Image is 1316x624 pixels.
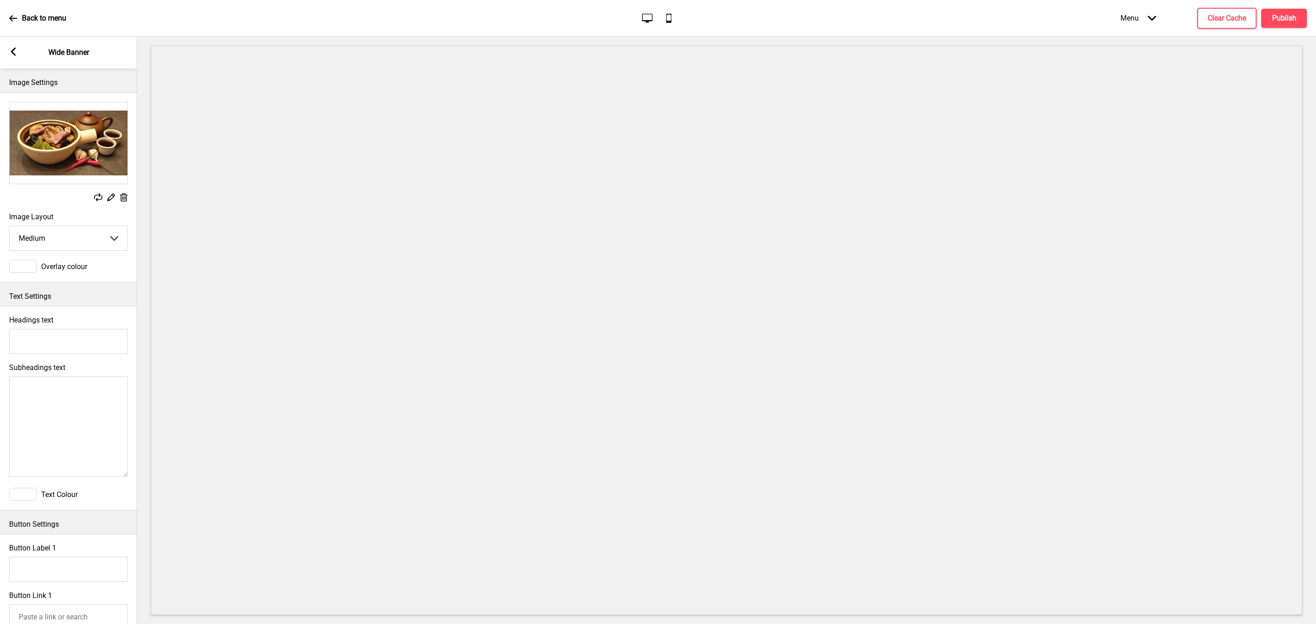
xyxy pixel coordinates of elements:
[9,6,66,31] a: Back to menu
[9,260,128,273] div: Overlay colour
[9,316,53,324] label: Headings text
[41,490,78,499] span: Text Colour
[9,363,65,372] label: Subheadings text
[9,488,128,501] div: Text Colour
[9,519,128,529] p: Button Settings
[9,591,52,600] label: Button Link 1
[10,102,127,184] img: Image
[1197,8,1257,29] button: Clear Cache
[9,291,128,301] p: Text Settings
[41,262,87,271] span: Overlay colour
[1261,9,1307,28] button: Publish
[9,78,128,88] p: Image Settings
[9,212,128,221] label: Image Layout
[48,48,89,58] p: Wide Banner
[22,13,66,23] p: Back to menu
[9,544,56,552] label: Button Label 1
[1111,5,1165,32] div: Menu
[1272,13,1296,23] h4: Publish
[1208,13,1246,23] h4: Clear Cache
